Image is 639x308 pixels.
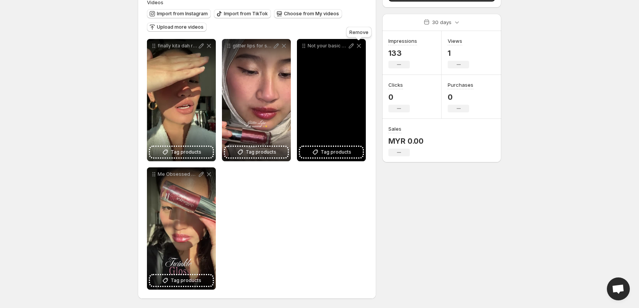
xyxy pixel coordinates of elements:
[388,125,401,133] h3: Sales
[224,11,268,17] span: Import from TikTok
[147,9,211,18] button: Import from Instagram
[448,92,473,102] p: 0
[308,43,347,49] p: Not your basic matte this one sparkles Infused with glitter that stays on after the selfies after...
[157,24,204,30] span: Upload more videos
[274,9,342,18] button: Choose from My videos
[297,39,366,161] div: Not your basic matte this one sparkles Infused with glitter that stays on after the selfies after...
[284,11,339,17] span: Choose from My videos
[388,136,424,146] p: MYR 0.00
[448,81,473,89] h3: Purchases
[388,81,403,89] h3: Clicks
[147,39,216,161] div: finally kita dah restocked new coloursTag products
[171,148,201,156] span: Tag products
[233,43,272,49] p: glitter lips for summer yes pls hehehe because hot girl summer isnt complete without a lil sparkl...
[157,11,208,17] span: Import from Instagram
[388,49,417,58] p: 133
[607,277,630,300] div: Open chat
[147,23,207,32] button: Upload more videos
[321,148,351,156] span: Tag products
[222,39,291,161] div: glitter lips for summer yes pls hehehe because hot girl summer isnt complete without a lil sparkl...
[147,167,216,290] div: Me Obsessed Nooo just thinking about our Twinkle Gloss every 5 secondsTag products
[388,92,410,102] p: 0
[388,37,417,45] h3: Impressions
[448,49,469,58] p: 1
[158,171,197,177] p: Me Obsessed Nooo just thinking about our Twinkle Gloss every 5 seconds
[171,277,201,284] span: Tag products
[214,9,271,18] button: Import from TikTok
[158,43,197,49] p: finally kita dah restocked new colours
[300,147,363,157] button: Tag products
[432,18,452,26] p: 30 days
[150,275,213,286] button: Tag products
[448,37,462,45] h3: Views
[225,147,288,157] button: Tag products
[246,148,276,156] span: Tag products
[150,147,213,157] button: Tag products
